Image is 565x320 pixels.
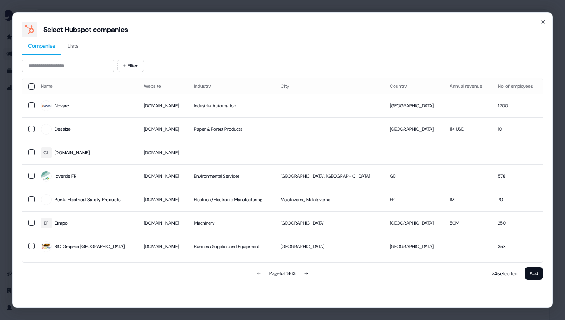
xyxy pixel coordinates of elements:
span: Companies [28,42,55,50]
td: [DOMAIN_NAME] [138,258,188,282]
span: Lists [68,42,79,50]
div: Page 1 of 1863 [269,270,296,277]
th: Country [384,78,444,94]
div: EF [44,219,48,227]
th: No. of employees [492,78,543,94]
td: [DOMAIN_NAME] [138,188,188,211]
p: 24 selected [489,270,518,277]
td: [DOMAIN_NAME] [138,235,188,258]
td: Airlines/Aviation [188,258,274,282]
td: [DOMAIN_NAME] [138,211,188,235]
td: 10 [492,117,543,141]
button: Add [525,267,543,280]
td: [DOMAIN_NAME] [138,117,188,141]
td: 1M USD [444,117,492,141]
th: Website [138,78,188,94]
td: FR [384,188,444,211]
td: [GEOGRAPHIC_DATA] [384,94,444,117]
th: Name [35,78,138,94]
td: [GEOGRAPHIC_DATA] [384,211,444,235]
td: 50M [444,211,492,235]
td: 1M [444,188,492,211]
th: City [274,78,384,94]
td: Business Supplies and Equipment [188,235,274,258]
td: 70 [492,188,543,211]
div: Select Hubspot companies [43,25,128,34]
td: [GEOGRAPHIC_DATA] [384,235,444,258]
div: Efrapo [55,219,68,227]
td: [GEOGRAPHIC_DATA] [274,235,384,258]
td: 1 000 [492,258,543,282]
th: Annual revenue [444,78,492,94]
div: [DOMAIN_NAME] [55,149,90,157]
td: [GEOGRAPHIC_DATA], [GEOGRAPHIC_DATA] [274,164,384,188]
div: CL [43,149,49,157]
td: [GEOGRAPHIC_DATA] [384,117,444,141]
td: Machinery [188,211,274,235]
div: Novarc [55,102,69,110]
div: Desaize [55,125,71,133]
td: 353 [492,235,543,258]
td: Industrial Automation [188,94,274,117]
td: Environmental Services [188,164,274,188]
td: GB [384,164,444,188]
div: idverde FR [55,172,76,180]
td: 250 [492,211,543,235]
th: Industry [188,78,274,94]
td: Roissy-En-[GEOGRAPHIC_DATA] [274,258,384,282]
td: Paper & Forest Products [188,117,274,141]
td: 1 700 [492,94,543,117]
td: [GEOGRAPHIC_DATA] [384,258,444,282]
div: Penta Electrical Safety Products [55,196,121,203]
td: [DOMAIN_NAME] [138,94,188,117]
td: 250M [444,258,492,282]
button: Filter [117,60,144,72]
td: 578 [492,164,543,188]
td: Malataverne, Malataverne [274,188,384,211]
td: [DOMAIN_NAME] [138,164,188,188]
td: [GEOGRAPHIC_DATA] [274,211,384,235]
td: Electrical/Electronic Manufacturing [188,188,274,211]
td: [DOMAIN_NAME] [138,141,188,164]
div: BIC Graphic [GEOGRAPHIC_DATA] [55,243,125,250]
